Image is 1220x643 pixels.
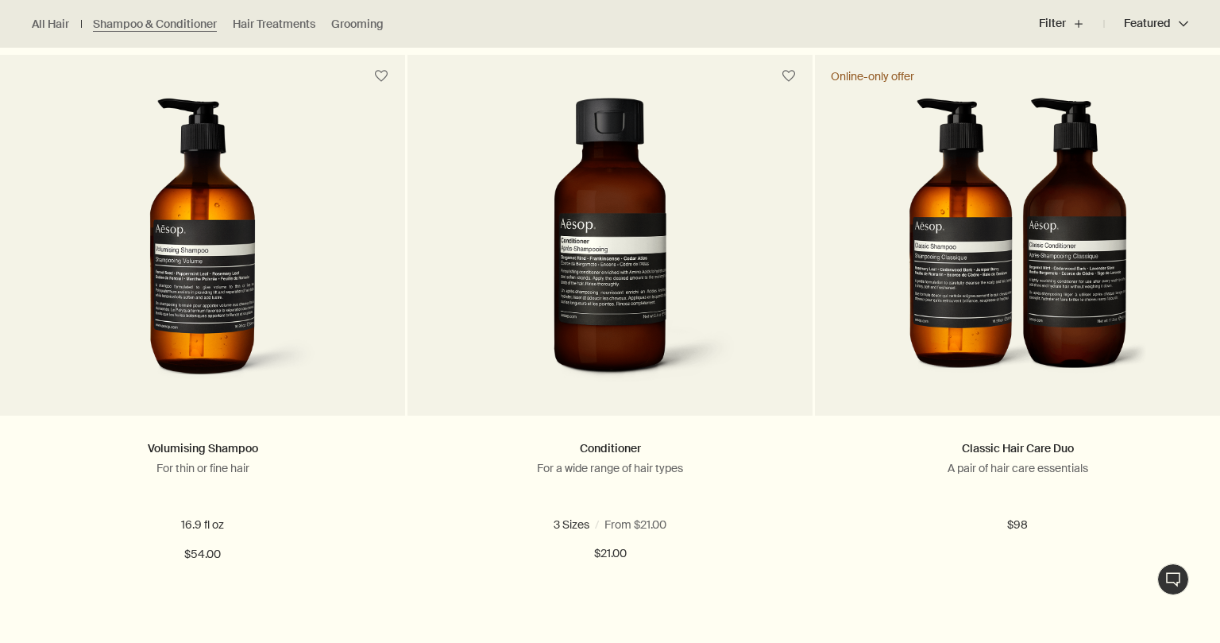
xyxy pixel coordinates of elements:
a: Grooming [331,17,384,32]
p: For thin or fine hair [24,461,381,475]
span: $54.00 [184,545,221,564]
div: Online-only offer [831,69,914,83]
img: Conditioner in a small dark-brown bottle with a black flip-cap. [482,98,737,392]
img: Classic Shampoo and Classic Conditioner in amber recycled plastic bottles. [888,98,1147,392]
img: Volumising Shampoo with pump [84,98,322,392]
span: 17.2 oz refill [653,517,715,532]
span: 17.2 oz [584,517,623,532]
a: Conditioner [580,441,641,455]
p: For a wide range of hair types [431,461,789,475]
a: Conditioner in a small dark-brown bottle with a black flip-cap. [407,98,813,416]
button: Featured [1104,5,1188,43]
a: Shampoo & Conditioner [93,17,217,32]
span: 3.4 oz [515,517,554,532]
span: $98 [1007,516,1028,535]
button: Save to cabinet [367,62,396,91]
button: Filter [1039,5,1104,43]
p: A pair of hair care essentials [839,461,1196,475]
a: Volumising Shampoo [148,441,258,455]
a: Classic Shampoo and Classic Conditioner in amber recycled plastic bottles. [815,98,1220,416]
a: Classic Hair Care Duo [962,441,1074,455]
span: $21.00 [594,544,627,564]
button: Save to cabinet [774,62,803,91]
a: Hair Treatments [233,17,315,32]
button: Live Assistance [1157,564,1189,595]
a: All Hair [32,17,69,32]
